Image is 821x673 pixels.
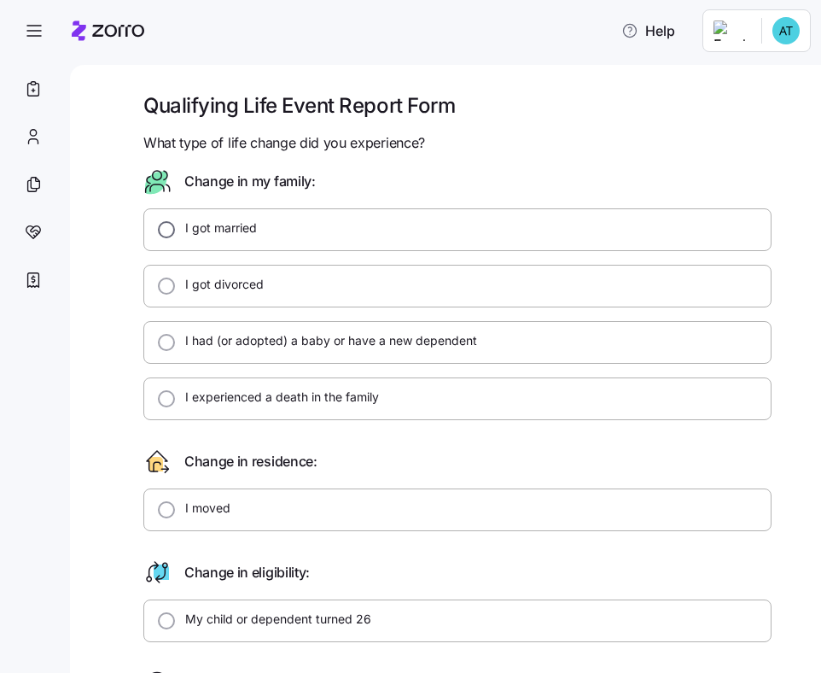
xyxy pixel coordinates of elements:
[175,611,371,628] label: My child or dependent turned 26
[143,92,772,119] h1: Qualifying Life Event Report Form
[713,20,748,41] img: Employer logo
[184,451,317,472] span: Change in residence:
[175,332,477,349] label: I had (or adopted) a baby or have a new dependent
[772,17,800,44] img: 119da9b09e10e96eb69a6652d8b44c65
[175,389,379,406] label: I experienced a death in the family
[175,219,257,237] label: I got married
[175,500,230,517] label: I moved
[184,171,316,192] span: Change in my family:
[621,20,675,41] span: Help
[184,562,310,583] span: Change in eligibility:
[143,132,425,154] span: What type of life change did you experience?
[175,276,264,293] label: I got divorced
[608,14,689,48] button: Help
